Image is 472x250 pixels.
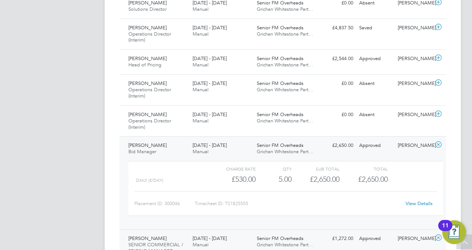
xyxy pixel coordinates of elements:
span: Senior FM Overheads [257,111,304,118]
span: Grichan Whitestone Part… [257,118,313,124]
span: [PERSON_NAME] [128,24,167,31]
span: [DATE] - [DATE] [193,235,227,241]
span: £2,650.00 [358,175,388,184]
div: Absent [356,78,395,90]
div: [PERSON_NAME] [395,53,433,65]
span: Grichan Whitestone Part… [257,31,313,37]
span: Manual [193,241,209,248]
div: £1,272.00 [318,233,356,245]
div: £0.00 [318,78,356,90]
span: Grichan Whitestone Part… [257,86,313,93]
span: Daily (£/day) [136,178,163,183]
div: Approved [356,53,395,65]
span: Manual [193,6,209,12]
span: Operations Director (Interim) [128,86,171,99]
span: [PERSON_NAME] [128,80,167,86]
span: [PERSON_NAME] [128,55,167,62]
div: [PERSON_NAME] [395,233,433,245]
a: View Details [406,200,433,207]
span: [DATE] - [DATE] [193,55,227,62]
span: Manual [193,86,209,93]
div: £4,837.50 [318,22,356,34]
span: Manual [193,31,209,37]
span: Manual [193,62,209,68]
span: [DATE] - [DATE] [193,111,227,118]
div: £530.00 [208,173,256,185]
span: Head of Pricing [128,62,161,68]
span: Grichan Whitestone Part… [257,62,313,68]
span: [PERSON_NAME] [128,111,167,118]
span: Senior FM Overheads [257,55,304,62]
span: Senior FM Overheads [257,24,304,31]
div: £2,650.00 [292,173,340,185]
div: [PERSON_NAME] [395,78,433,90]
span: Senior FM Overheads [257,235,304,241]
span: Bid Manager [128,148,156,155]
div: Placement ID: 300046 [134,198,195,210]
div: Approved [356,139,395,152]
span: Senior FM Overheads [257,80,304,86]
div: Charge rate [208,164,256,173]
div: Approved [356,233,395,245]
span: Solutions Director [128,6,167,12]
span: [DATE] - [DATE] [193,24,227,31]
div: [PERSON_NAME] [395,109,433,121]
div: £2,650.00 [318,139,356,152]
span: [DATE] - [DATE] [193,142,227,148]
span: Senior FM Overheads [257,142,304,148]
div: Absent [356,109,395,121]
span: Manual [193,148,209,155]
div: £2,544.00 [318,53,356,65]
div: £0.00 [318,109,356,121]
span: Grichan Whitestone Part… [257,6,313,12]
div: 11 [442,226,449,235]
button: Open Resource Center, 11 new notifications [442,220,466,244]
span: [DATE] - [DATE] [193,80,227,86]
span: [PERSON_NAME] [128,235,167,241]
span: [PERSON_NAME] [128,142,167,148]
span: Grichan Whitestone Part… [257,241,313,248]
div: [PERSON_NAME] [395,139,433,152]
div: QTY [256,164,292,173]
div: 5.00 [256,173,292,185]
span: Manual [193,118,209,124]
span: Grichan Whitestone Part… [257,148,313,155]
span: Operations Director (Interim) [128,31,171,43]
div: Sub Total [292,164,340,173]
div: Total [340,164,387,173]
div: Timesheet ID: TS1825555 [195,198,401,210]
span: Operations Director (Interim) [128,118,171,130]
div: Saved [356,22,395,34]
div: [PERSON_NAME] [395,22,433,34]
